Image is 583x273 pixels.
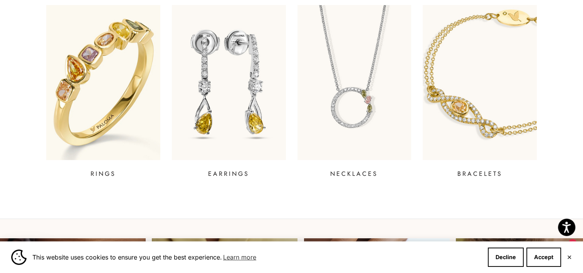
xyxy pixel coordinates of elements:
[457,169,502,179] p: BRACELETS
[297,5,412,179] a: NECKLACES
[11,249,27,265] img: Cookie banner
[46,5,160,179] a: RINGS
[208,169,249,179] p: EARRINGS
[172,5,286,179] a: EARRINGS
[32,251,482,263] span: This website uses cookies to ensure you get the best experience.
[488,248,524,267] button: Decline
[222,251,257,263] a: Learn more
[526,248,561,267] button: Accept
[567,255,572,260] button: Close
[330,169,378,179] p: NECKLACES
[91,169,116,179] p: RINGS
[423,5,537,179] a: BRACELETS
